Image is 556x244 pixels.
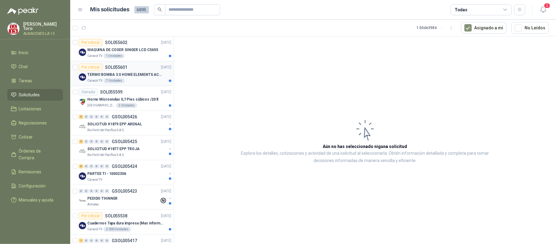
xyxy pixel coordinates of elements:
[105,115,109,119] div: 0
[79,172,86,180] img: Company Logo
[455,6,467,13] div: Todas
[544,3,551,9] span: 2
[105,65,127,69] p: SOL055601
[89,115,94,119] div: 0
[23,22,63,31] p: [PERSON_NAME] Toro
[161,188,171,194] p: [DATE]
[87,202,99,207] p: Almatec
[112,238,137,243] p: GSOL005417
[89,189,94,193] div: 0
[161,213,171,219] p: [DATE]
[116,103,137,108] div: 2 Unidades
[7,117,63,129] a: Negociaciones
[79,115,83,119] div: 5
[87,47,158,53] p: MAQUINA DE COSER SINGER LCD C5655
[84,189,89,193] div: 0
[79,123,86,130] img: Company Logo
[323,143,407,150] h3: Aún no has seleccionado niguna solicitud
[112,164,137,168] p: GSOL005424
[104,227,131,232] div: 2.000 Unidades
[7,145,63,164] a: Órdenes de Compra
[112,189,137,193] p: GSOL005423
[79,39,103,46] div: Por cotizar
[87,146,140,152] p: SOLICITUD #1877 EPP TROJA
[19,49,29,56] span: Inicio
[104,54,125,58] div: 1 Unidades
[235,150,495,165] p: Explora los detalles, cotizaciones y actividad de una solicitud al seleccionarla. Obtén informaci...
[87,103,115,108] p: [GEOGRAPHIC_DATA][PERSON_NAME]
[79,139,83,144] div: 5
[100,164,104,168] div: 0
[70,61,174,86] a: Por cotizarSOL055601[DATE] Company LogoTERMO BOMBA 3.0 HOME ELEMENTS ACERO INOXCaracol TV7 Unidades
[105,139,109,144] div: 0
[511,22,549,34] button: No Leídos
[100,139,104,144] div: 0
[79,163,173,182] a: 6 0 0 0 0 0 GSOL005424[DATE] Company LogoPARTES TI - 10002306Caracol TV
[94,139,99,144] div: 0
[112,139,137,144] p: GSOL005425
[87,227,102,232] p: Caracol TV
[87,220,163,226] p: Cuadernos Tapa dura impresa (Mas informacion en el adjunto)
[161,65,171,70] p: [DATE]
[79,138,173,157] a: 5 0 0 0 0 0 GSOL005425[DATE] Company LogoSOLICITUD #1877 EPP TROJARio Fertil del Pacífico S.A.S.
[79,187,173,207] a: 0 0 0 0 0 0 GSOL005423[DATE] Company LogoPEDIDO THINNERAlmatec
[70,36,174,61] a: Por cotizarSOL055602[DATE] Company LogoMAQUINA DE COSER SINGER LCD C5655Caracol TV1 Unidades
[70,86,174,111] a: CerradoSOL055599[DATE] Company LogoHorno Microondas 0,7 Pies cúbicos /20 lt[GEOGRAPHIC_DATA][PERS...
[84,139,89,144] div: 0
[7,194,63,206] a: Manuales y ayuda
[19,63,28,70] span: Chat
[112,115,137,119] p: GSOL005426
[89,164,94,168] div: 0
[7,47,63,58] a: Inicio
[87,121,142,127] p: SOLICITUD #1879 EPP ARENAL
[7,61,63,72] a: Chat
[161,114,171,120] p: [DATE]
[87,196,118,201] p: PEDIDO THINNER
[7,89,63,101] a: Solicitudes
[79,113,173,133] a: 5 0 0 0 0 0 GSOL005426[DATE] Company LogoSOLICITUD #1879 EPP ARENALRio Fertil del Pacífico S.A.S.
[161,40,171,46] p: [DATE]
[8,23,19,35] img: Company Logo
[7,75,63,87] a: Tareas
[87,54,102,58] p: Caracol TV
[94,189,99,193] div: 0
[79,49,86,56] img: Company Logo
[538,4,549,15] button: 2
[416,23,456,33] div: 1 - 50 de 3984
[158,7,162,12] span: search
[100,90,122,94] p: SOL055599
[19,134,33,140] span: Cotizar
[84,115,89,119] div: 0
[87,128,125,133] p: Rio Fertil del Pacífico S.A.S.
[161,139,171,145] p: [DATE]
[19,77,32,84] span: Tareas
[79,189,83,193] div: 0
[94,238,99,243] div: 0
[79,222,86,229] img: Company Logo
[161,238,171,244] p: [DATE]
[94,164,99,168] div: 0
[84,164,89,168] div: 0
[7,103,63,115] a: Licitaciones
[7,180,63,192] a: Configuración
[7,166,63,178] a: Remisiones
[461,22,507,34] button: Asignado a mi
[87,171,126,177] p: PARTES TI - 10002306
[87,97,158,102] p: Horno Microondas 0,7 Pies cúbicos /20 lt
[19,105,42,112] span: Licitaciones
[105,40,127,45] p: SOL055602
[79,238,83,243] div: 1
[19,120,47,126] span: Negociaciones
[134,6,149,13] span: 6895
[100,189,104,193] div: 0
[79,148,86,155] img: Company Logo
[105,238,109,243] div: 0
[105,164,109,168] div: 0
[105,214,127,218] p: SOL055538
[90,5,129,14] h1: Mis solicitudes
[105,189,109,193] div: 0
[100,238,104,243] div: 0
[79,98,86,105] img: Company Logo
[19,168,42,175] span: Remisiones
[87,177,102,182] p: Caracol TV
